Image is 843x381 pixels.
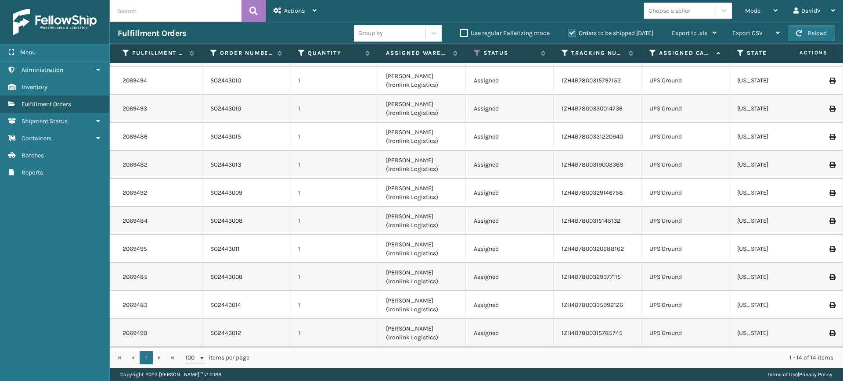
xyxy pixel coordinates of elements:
[290,263,378,291] td: 1
[466,207,554,235] td: Assigned
[729,67,817,95] td: [US_STATE]
[202,123,290,151] td: SO2443015
[378,319,466,347] td: [PERSON_NAME] (Ironlink Logistics)
[466,67,554,95] td: Assigned
[202,291,290,319] td: SO2443014
[732,29,763,37] span: Export CSV
[745,7,760,14] span: Mode
[483,49,537,57] label: Status
[290,291,378,319] td: 1
[185,351,249,364] span: items per page
[22,135,52,142] span: Containers
[22,83,47,91] span: Inventory
[202,95,290,123] td: SO2443010
[641,95,729,123] td: UPS Ground
[122,329,147,338] a: 2069490
[122,160,148,169] a: 2069482
[829,302,835,308] i: Print Label
[641,123,729,151] td: UPS Ground
[122,104,147,113] a: 2069493
[767,368,832,381] div: |
[202,235,290,263] td: SO2443011
[571,49,624,57] label: Tracking Number
[202,319,290,347] td: SO2443012
[202,263,290,291] td: SO2443008
[672,29,707,37] span: Export to .xls
[829,106,835,112] i: Print Label
[568,29,653,37] label: Orders to be shipped [DATE]
[262,353,833,362] div: 1 - 14 of 14 items
[22,100,71,108] span: Fulfillment Orders
[290,123,378,151] td: 1
[284,7,305,14] span: Actions
[829,218,835,224] i: Print Label
[829,246,835,252] i: Print Label
[378,95,466,123] td: [PERSON_NAME] (Ironlink Logistics)
[290,207,378,235] td: 1
[122,189,147,197] a: 2069492
[378,179,466,207] td: [PERSON_NAME] (Ironlink Logistics)
[22,118,68,125] span: Shipment Status
[290,319,378,347] td: 1
[729,291,817,319] td: [US_STATE]
[562,133,623,140] a: 1ZH4B7800321220940
[562,77,621,84] a: 1ZH4B7800315797152
[772,46,833,60] span: Actions
[378,151,466,179] td: [PERSON_NAME] (Ironlink Logistics)
[202,207,290,235] td: SO2443008
[378,291,466,319] td: [PERSON_NAME] (Ironlink Logistics)
[767,371,798,377] a: Terms of Use
[220,49,273,57] label: Order Number
[132,49,185,57] label: Fulfillment Order Id
[466,291,554,319] td: Assigned
[729,207,817,235] td: [US_STATE]
[290,151,378,179] td: 1
[641,235,729,263] td: UPS Ground
[562,105,623,112] a: 1ZH4B7800330014736
[378,67,466,95] td: [PERSON_NAME] (Ironlink Logistics)
[641,291,729,319] td: UPS Ground
[829,78,835,84] i: Print Label
[378,207,466,235] td: [PERSON_NAME] (Ironlink Logistics)
[729,263,817,291] td: [US_STATE]
[799,371,832,377] a: Privacy Policy
[122,245,147,253] a: 2069495
[562,329,623,337] a: 1ZH4B7800315785745
[122,76,147,85] a: 2069494
[290,235,378,263] td: 1
[202,151,290,179] td: SO2443013
[788,25,835,41] button: Reload
[120,368,221,381] p: Copyright 2023 [PERSON_NAME]™ v 1.0.188
[562,273,621,281] a: 1ZH4B7800329377115
[829,134,835,140] i: Print Label
[641,207,729,235] td: UPS Ground
[460,29,550,37] label: Use regular Palletizing mode
[202,179,290,207] td: SO2443009
[729,179,817,207] td: [US_STATE]
[562,217,620,224] a: 1ZH4B7800315145132
[729,235,817,263] td: [US_STATE]
[829,162,835,168] i: Print Label
[308,49,361,57] label: Quantity
[562,161,623,168] a: 1ZH4B7800319003368
[466,151,554,179] td: Assigned
[466,319,554,347] td: Assigned
[122,301,148,310] a: 2069483
[22,152,44,159] span: Batches
[122,132,148,141] a: 2069486
[290,95,378,123] td: 1
[378,123,466,151] td: [PERSON_NAME] (Ironlink Logistics)
[829,274,835,280] i: Print Label
[729,123,817,151] td: [US_STATE]
[378,235,466,263] td: [PERSON_NAME] (Ironlink Logistics)
[122,273,148,281] a: 2069485
[140,351,153,364] a: 1
[118,28,186,39] h3: Fulfillment Orders
[729,151,817,179] td: [US_STATE]
[466,179,554,207] td: Assigned
[641,263,729,291] td: UPS Ground
[829,190,835,196] i: Print Label
[13,9,97,35] img: logo
[729,95,817,123] td: [US_STATE]
[290,179,378,207] td: 1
